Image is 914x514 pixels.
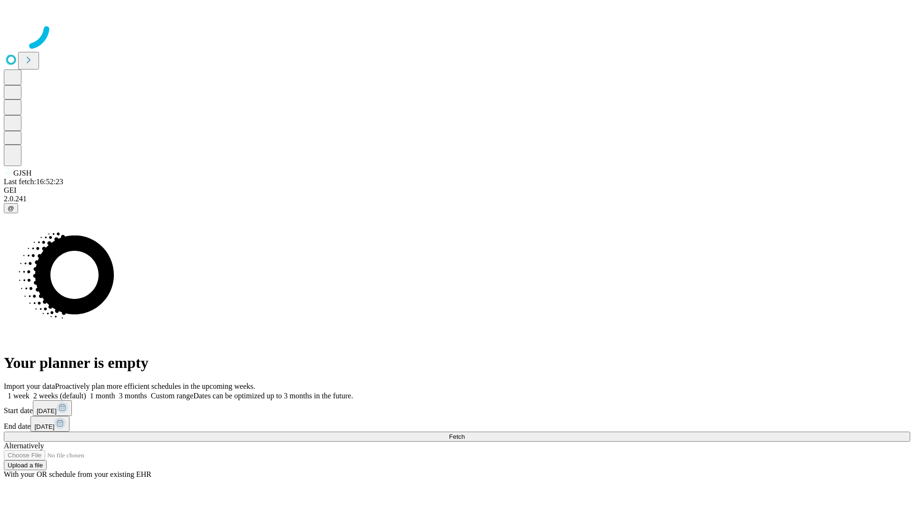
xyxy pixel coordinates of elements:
[55,382,255,390] span: Proactively plan more efficient schedules in the upcoming weeks.
[4,195,910,203] div: 2.0.241
[4,432,910,442] button: Fetch
[90,392,115,400] span: 1 month
[34,423,54,430] span: [DATE]
[13,169,31,177] span: GJSH
[193,392,353,400] span: Dates can be optimized up to 3 months in the future.
[8,205,14,212] span: @
[37,407,57,415] span: [DATE]
[151,392,193,400] span: Custom range
[4,460,47,470] button: Upload a file
[449,433,465,440] span: Fetch
[33,392,86,400] span: 2 weeks (default)
[4,470,151,478] span: With your OR schedule from your existing EHR
[119,392,147,400] span: 3 months
[4,442,44,450] span: Alternatively
[4,416,910,432] div: End date
[4,354,910,372] h1: Your planner is empty
[30,416,70,432] button: [DATE]
[8,392,30,400] span: 1 week
[4,382,55,390] span: Import your data
[33,400,72,416] button: [DATE]
[4,203,18,213] button: @
[4,178,63,186] span: Last fetch: 16:52:23
[4,186,910,195] div: GEI
[4,400,910,416] div: Start date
